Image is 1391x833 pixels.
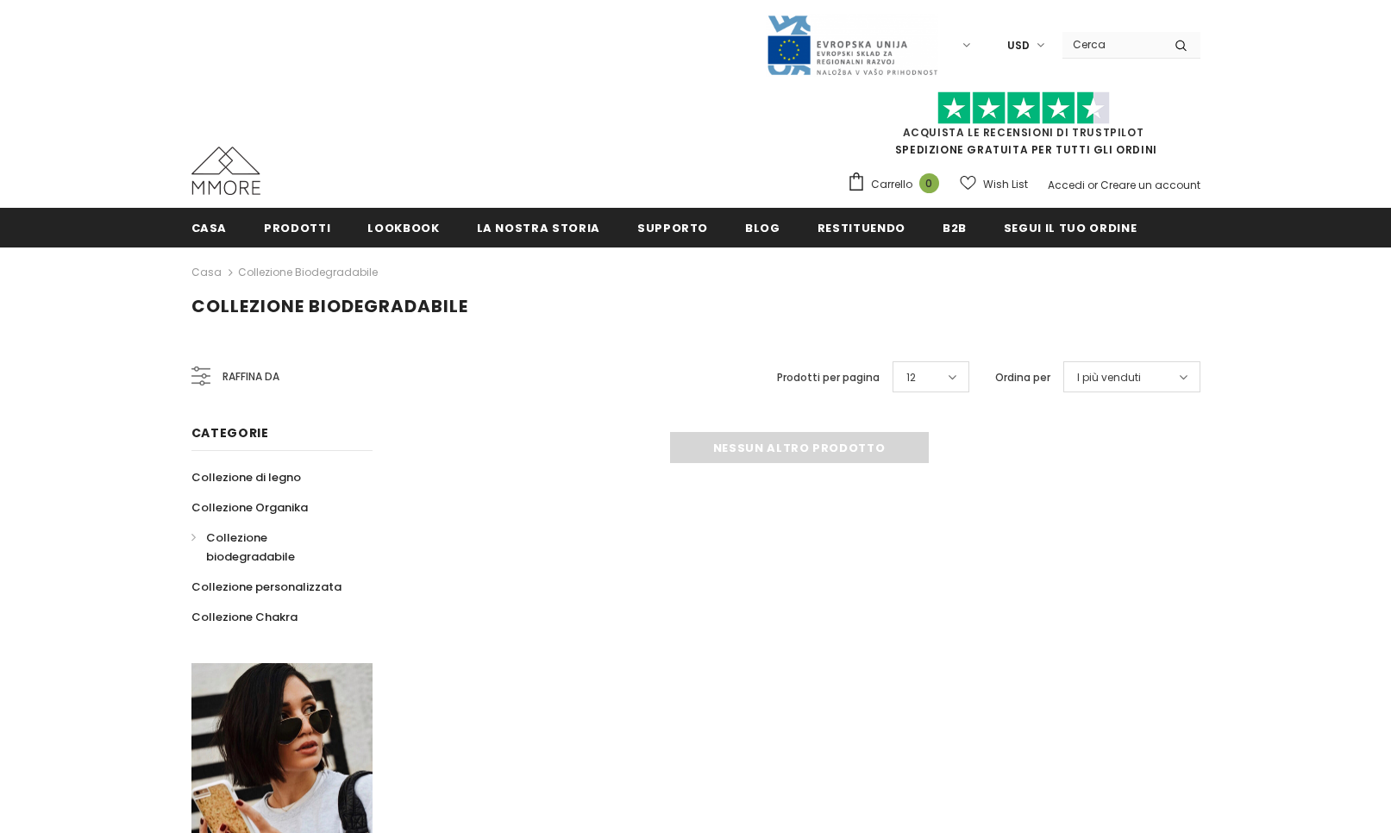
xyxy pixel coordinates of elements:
span: Collezione biodegradabile [206,529,295,565]
img: Casi MMORE [191,147,260,195]
span: 0 [919,173,939,193]
a: Carrello 0 [847,172,948,197]
span: I più venduti [1077,369,1141,386]
a: Restituendo [818,208,905,247]
a: Collezione biodegradabile [191,523,354,572]
img: Fidati di Pilot Stars [937,91,1110,125]
a: Prodotti [264,208,330,247]
a: Lookbook [367,208,439,247]
span: Categorie [191,424,269,442]
span: Blog [745,220,780,236]
a: supporto [637,208,708,247]
span: Collezione biodegradabile [191,294,468,318]
span: Segui il tuo ordine [1004,220,1137,236]
span: Collezione di legno [191,469,301,485]
span: Wish List [983,176,1028,193]
a: Collezione biodegradabile [238,265,378,279]
span: Lookbook [367,220,439,236]
a: La nostra storia [477,208,600,247]
a: Collezione personalizzata [191,572,341,602]
span: USD [1007,37,1030,54]
span: Carrello [871,176,912,193]
input: Search Site [1062,32,1162,57]
a: B2B [943,208,967,247]
a: Creare un account [1100,178,1200,192]
a: Casa [191,262,222,283]
span: 12 [906,369,916,386]
span: La nostra storia [477,220,600,236]
span: Collezione Organika [191,499,308,516]
span: Collezione personalizzata [191,579,341,595]
span: or [1087,178,1098,192]
a: Segui il tuo ordine [1004,208,1137,247]
span: Prodotti [264,220,330,236]
a: Collezione Organika [191,492,308,523]
span: Raffina da [222,367,279,386]
a: Collezione di legno [191,462,301,492]
a: Blog [745,208,780,247]
span: Collezione Chakra [191,609,298,625]
label: Ordina per [995,369,1050,386]
a: Wish List [960,169,1028,199]
a: Collezione Chakra [191,602,298,632]
a: Accedi [1048,178,1085,192]
a: Casa [191,208,228,247]
label: Prodotti per pagina [777,369,880,386]
span: Restituendo [818,220,905,236]
span: B2B [943,220,967,236]
a: Javni Razpis [766,37,938,52]
span: Casa [191,220,228,236]
span: SPEDIZIONE GRATUITA PER TUTTI GLI ORDINI [847,99,1200,157]
span: supporto [637,220,708,236]
img: Javni Razpis [766,14,938,77]
a: Acquista le recensioni di TrustPilot [903,125,1144,140]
